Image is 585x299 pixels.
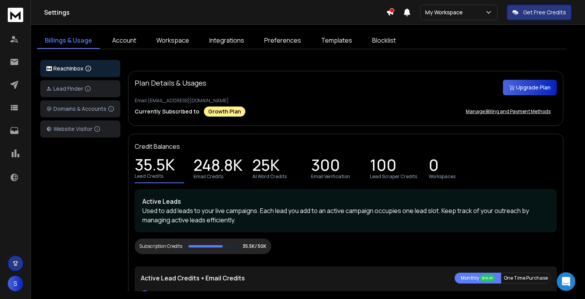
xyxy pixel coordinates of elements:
[503,80,557,95] button: Upgrade Plan
[480,275,495,282] div: 20% off
[204,107,245,117] div: Growth Plan
[202,33,252,49] a: Integrations
[501,273,551,284] button: One Time Purchase
[193,161,243,172] p: 248.8K
[252,161,280,172] p: 25K
[425,9,466,16] p: My Workspace
[193,174,223,180] p: Email Credits
[44,8,386,17] h1: Settings
[135,98,557,104] p: Email: [EMAIL_ADDRESS][DOMAIN_NAME]
[557,272,575,291] div: Open Intercom Messenger
[252,174,287,180] p: AI Word Credits
[142,197,549,206] p: Active Leads
[135,161,175,172] p: 35.5K
[141,273,245,283] p: Active Lead Credits + Email Credits
[135,142,180,151] p: Credit Balances
[311,161,340,172] p: 300
[370,174,417,180] p: Lead Scraper Credits
[104,33,144,49] a: Account
[142,206,549,225] p: Used to add leads to your live campaigns. Each lead you add to an active campaign occupies one le...
[523,9,566,16] p: Get Free Credits
[257,33,309,49] a: Preferences
[313,33,360,49] a: Templates
[455,273,501,284] button: Monthly 20% off
[8,276,23,291] button: S
[139,243,182,249] div: Subscription Credits
[135,77,206,88] p: Plan Details & Usages
[370,161,397,172] p: 100
[507,5,571,20] button: Get Free Credits
[364,33,404,49] a: Blocklist
[429,161,439,172] p: 0
[37,33,100,49] a: Billings & Usage
[40,80,120,97] button: Lead Finder
[466,108,551,115] p: Manage Billing and Payment Methods
[429,174,455,180] p: Workspaces
[135,108,199,115] p: Currently Subscribed to
[243,243,267,249] p: 35.5K/ 50K
[149,33,197,49] a: Workspace
[40,60,120,77] button: ReachInbox
[311,174,350,180] p: Email Verification
[40,120,120,137] button: Website Visitor
[135,173,163,179] p: Lead Credits
[46,66,52,71] img: logo
[8,8,23,22] img: logo
[460,104,557,119] button: Manage Billing and Payment Methods
[40,100,120,117] button: Domains & Accounts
